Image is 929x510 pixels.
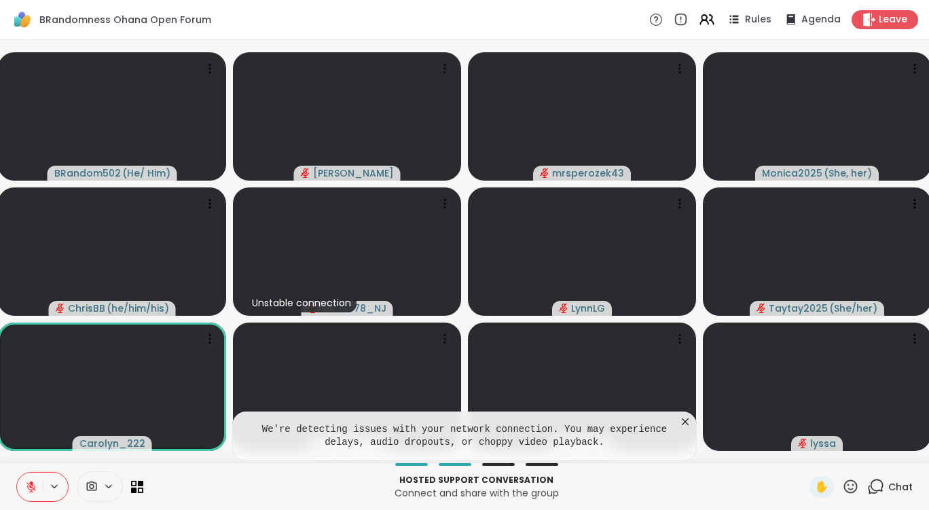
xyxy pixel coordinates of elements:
span: Agenda [801,13,841,26]
img: ShareWell Logomark [11,8,34,31]
span: audio-muted [540,168,549,178]
div: Unstable connection [247,293,357,312]
span: Carolyn_222 [79,437,145,450]
span: audio-muted [559,304,568,313]
p: Hosted support conversation [151,474,801,486]
span: audio-muted [301,168,310,178]
span: Chat [888,480,913,494]
span: audio-muted [56,304,65,313]
span: [PERSON_NAME] [313,166,394,180]
span: Rules [745,13,771,26]
span: audio-muted [757,304,766,313]
span: ( She, her ) [824,166,872,180]
span: Monica2025 [762,166,822,180]
pre: We're detecting issues with your network connection. You may experience delays, audio dropouts, o... [249,423,680,450]
span: Taytay2025 [769,302,828,315]
span: Leave [879,13,907,26]
span: lyssa [810,437,836,450]
span: mrsperozek43 [552,166,624,180]
span: ( He/ Him ) [122,166,170,180]
span: audio-muted [798,439,807,448]
span: ( She/her ) [829,302,877,315]
span: BRandom502 [54,166,121,180]
span: ( he/him/his ) [107,302,169,315]
span: ChrisBB [68,302,105,315]
span: ✋ [815,479,828,495]
p: Connect and share with the group [151,486,801,500]
span: LynnLG [571,302,605,315]
span: BRandomness Ohana Open Forum [39,13,211,26]
span: Rob78_NJ [334,302,386,315]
